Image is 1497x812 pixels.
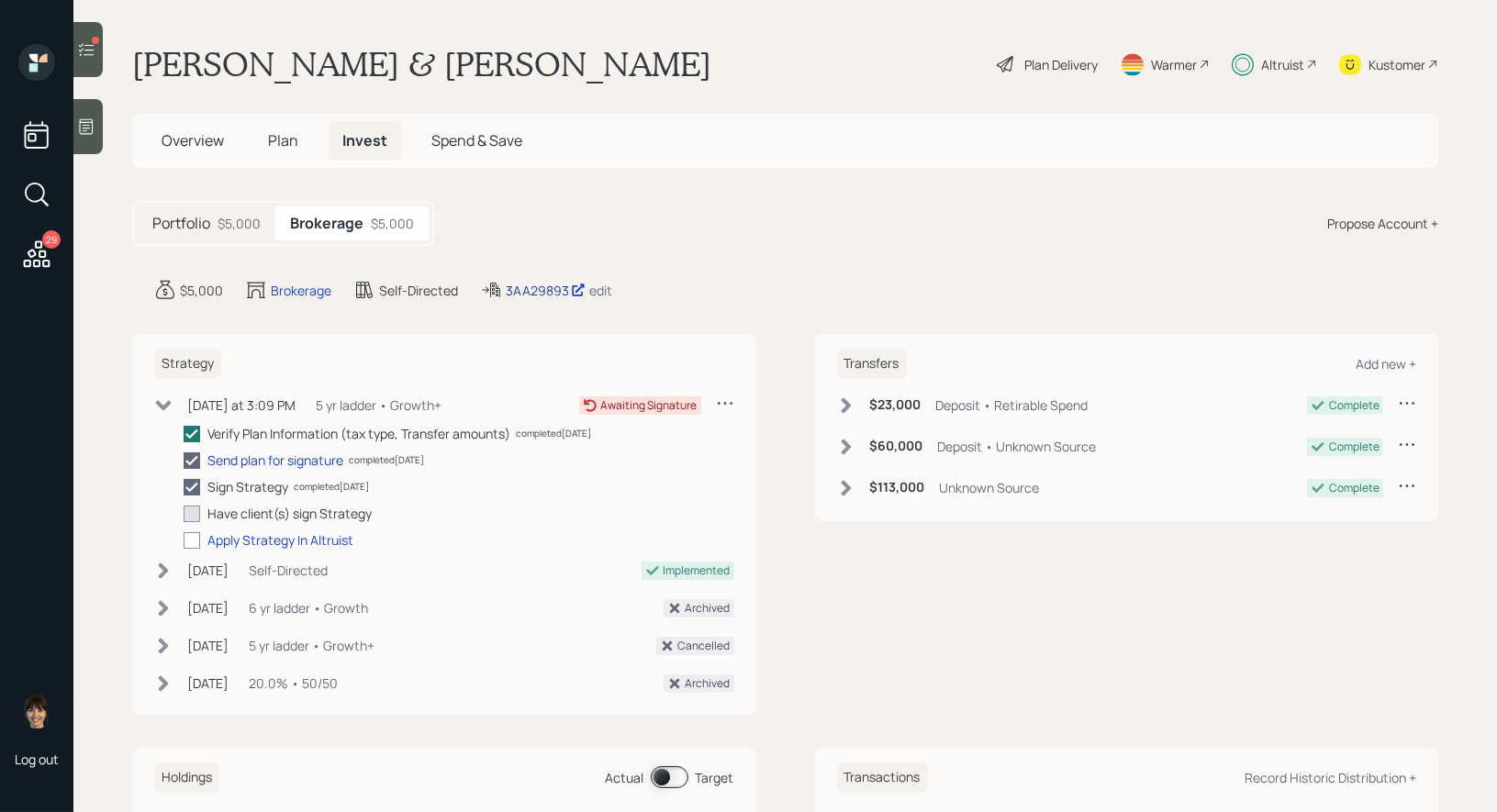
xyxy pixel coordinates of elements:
div: [DATE] [187,561,229,580]
div: Awaiting Signature [601,397,698,414]
div: completed [DATE] [349,453,424,467]
div: Actual [606,768,644,787]
h5: Brokerage [290,215,363,232]
div: Self-Directed [379,281,458,300]
div: Target [696,768,734,787]
div: Self-Directed [249,561,328,580]
img: treva-nostdahl-headshot.png [18,692,55,729]
div: Apply Strategy In Altruist [207,530,353,550]
div: Complete [1329,439,1380,455]
div: 5 yr ladder • Growth+ [249,636,374,655]
div: [DATE] at 3:09 PM [187,395,296,415]
div: Add new + [1356,355,1416,373]
div: [DATE] [187,636,229,655]
div: $5,000 [218,214,261,233]
div: Altruist [1261,55,1304,74]
span: Plan [268,130,298,150]
div: 5 yr ladder • Growth+ [316,395,441,415]
div: Archived [686,675,731,692]
div: Verify Plan Information (tax type, Transfer amounts) [207,424,510,443]
div: Warmer [1151,55,1197,74]
span: Overview [162,130,224,150]
div: 20.0% • 50/50 [249,673,338,693]
span: Spend & Save [431,130,522,150]
h6: Transfers [837,349,907,379]
div: completed [DATE] [516,427,591,440]
div: Complete [1329,480,1380,496]
h6: Holdings [154,762,219,793]
h1: [PERSON_NAME] & [PERSON_NAME] [132,44,711,84]
div: $5,000 [180,281,223,300]
div: Sign Strategy [207,477,288,496]
div: [DATE] [187,673,229,693]
div: edit [589,282,612,299]
div: Brokerage [271,281,331,300]
div: Have client(s) sign Strategy [207,504,372,523]
div: Plan Delivery [1024,55,1098,74]
div: Log out [15,751,59,768]
div: Propose Account + [1327,214,1438,233]
div: Implemented [664,562,731,579]
div: 6 yr ladder • Growth [249,598,368,617]
h6: $113,000 [870,480,925,495]
div: [DATE] [187,598,229,617]
div: Archived [686,600,731,617]
h5: Portfolio [152,215,210,232]
div: Deposit • Retirable Spend [936,395,1089,415]
div: Cancelled [678,638,731,654]
div: $5,000 [371,214,414,233]
div: Record Historic Distribution + [1245,769,1416,786]
span: Invest [342,130,387,150]
h6: Transactions [837,762,928,793]
div: Unknown Source [940,478,1040,497]
div: Complete [1329,397,1380,414]
div: 3AA29893 [506,281,586,300]
div: completed [DATE] [294,480,369,494]
div: Deposit • Unknown Source [938,437,1097,456]
h6: $60,000 [870,439,923,454]
div: 29 [42,230,61,249]
h6: $23,000 [870,397,922,413]
h6: Strategy [154,349,221,379]
div: Send plan for signature [207,450,343,470]
div: Kustomer [1369,55,1425,74]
